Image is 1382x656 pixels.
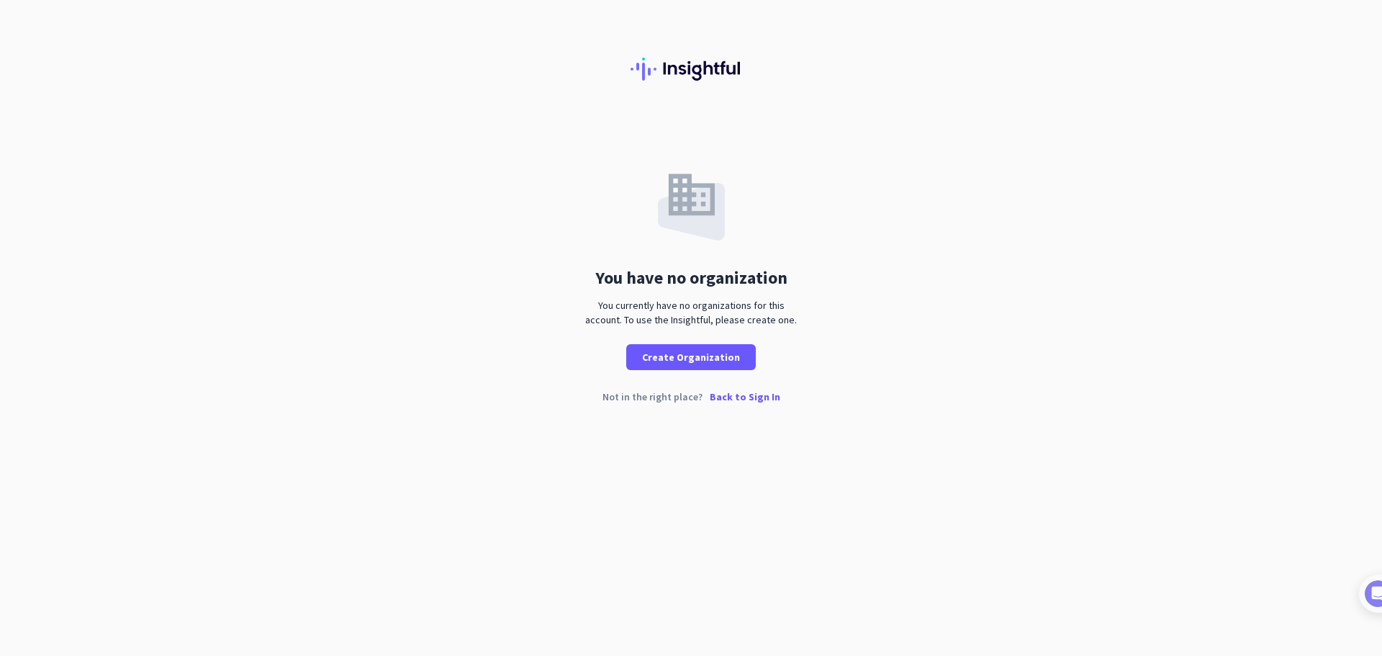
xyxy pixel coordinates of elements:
p: Back to Sign In [710,392,780,402]
button: Create Organization [626,344,756,370]
div: You currently have no organizations for this account. To use the Insightful, please create one. [579,298,803,327]
span: Create Organization [642,350,740,364]
div: You have no organization [595,269,787,287]
img: Insightful [631,58,751,81]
